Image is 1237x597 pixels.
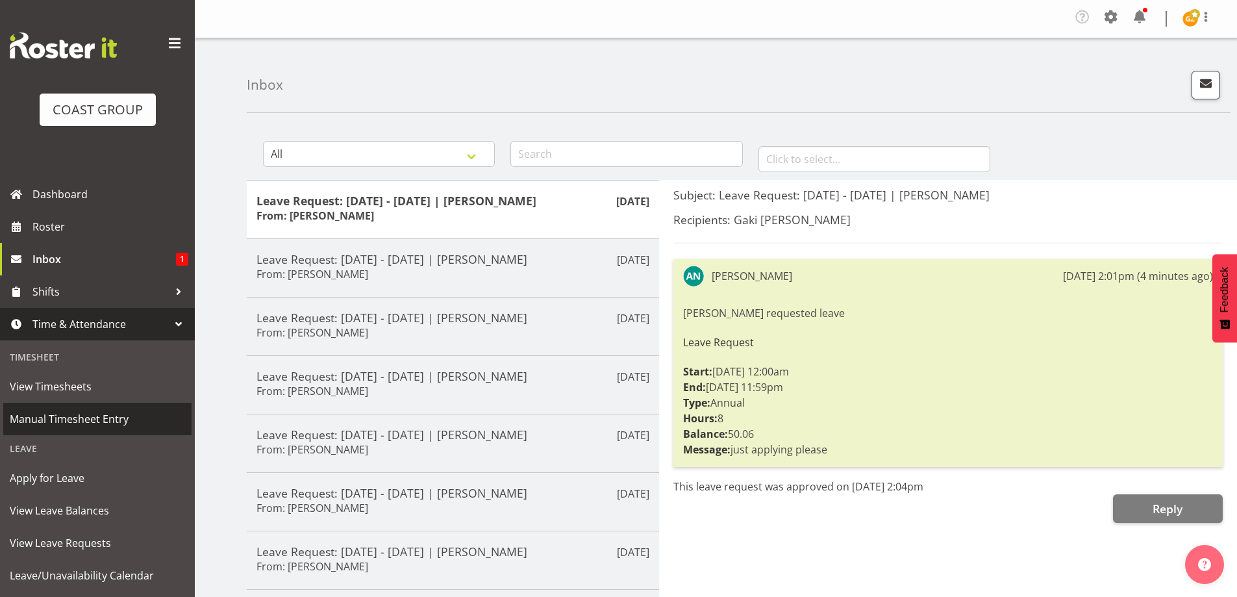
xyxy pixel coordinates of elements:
[10,377,185,396] span: View Timesheets
[3,559,192,592] a: Leave/Unavailability Calendar
[10,409,185,429] span: Manual Timesheet Entry
[510,141,742,167] input: Search
[256,311,649,325] h5: Leave Request: [DATE] - [DATE] | [PERSON_NAME]
[758,146,990,172] input: Click to select...
[256,544,649,559] h5: Leave Request: [DATE] - [DATE] | [PERSON_NAME]
[32,184,188,204] span: Dashboard
[256,369,649,383] h5: Leave Request: [DATE] - [DATE] | [PERSON_NAME]
[256,194,649,208] h5: Leave Request: [DATE] - [DATE] | [PERSON_NAME]
[673,188,1223,202] h5: Subject: Leave Request: [DATE] - [DATE] | [PERSON_NAME]
[1198,558,1211,571] img: help-xxl-2.png
[10,566,185,585] span: Leave/Unavailability Calendar
[256,385,368,398] h6: From: [PERSON_NAME]
[673,212,1223,227] h5: Recipients: Gaki [PERSON_NAME]
[10,533,185,553] span: View Leave Requests
[256,502,368,514] h6: From: [PERSON_NAME]
[616,194,649,209] p: [DATE]
[617,486,649,502] p: [DATE]
[683,266,704,286] img: andreana-norris9931.jpg
[256,326,368,339] h6: From: [PERSON_NAME]
[673,479,923,494] span: This leave request was approved on [DATE] 2:04pm
[683,442,731,457] strong: Message:
[683,380,706,394] strong: End:
[683,427,728,441] strong: Balance:
[3,370,192,403] a: View Timesheets
[683,411,718,426] strong: Hours:
[256,443,368,456] h6: From: [PERSON_NAME]
[683,396,710,410] strong: Type:
[712,268,792,284] div: [PERSON_NAME]
[617,544,649,560] p: [DATE]
[256,209,374,222] h6: From: [PERSON_NAME]
[3,435,192,462] div: Leave
[256,268,368,281] h6: From: [PERSON_NAME]
[1182,11,1198,27] img: gaki-ziogas9930.jpg
[53,100,143,120] div: COAST GROUP
[3,527,192,559] a: View Leave Requests
[3,403,192,435] a: Manual Timesheet Entry
[3,462,192,494] a: Apply for Leave
[1219,267,1231,312] span: Feedback
[1063,268,1213,284] div: [DATE] 2:01pm (4 minutes ago)
[617,427,649,443] p: [DATE]
[1153,501,1182,516] span: Reply
[617,311,649,326] p: [DATE]
[683,302,1213,461] div: [PERSON_NAME] requested leave [DATE] 12:00am [DATE] 11:59pm Annual 8 50.06 just applying please
[683,337,1213,348] h6: Leave Request
[617,252,649,268] p: [DATE]
[256,486,649,500] h5: Leave Request: [DATE] - [DATE] | [PERSON_NAME]
[32,249,176,269] span: Inbox
[32,314,169,334] span: Time & Attendance
[3,344,192,370] div: Timesheet
[10,468,185,488] span: Apply for Leave
[10,501,185,520] span: View Leave Balances
[10,32,117,58] img: Rosterit website logo
[683,364,712,379] strong: Start:
[247,77,283,92] h4: Inbox
[617,369,649,385] p: [DATE]
[3,494,192,527] a: View Leave Balances
[32,217,188,236] span: Roster
[256,252,649,266] h5: Leave Request: [DATE] - [DATE] | [PERSON_NAME]
[32,282,169,301] span: Shifts
[256,427,649,442] h5: Leave Request: [DATE] - [DATE] | [PERSON_NAME]
[176,253,188,266] span: 1
[256,560,368,573] h6: From: [PERSON_NAME]
[1113,494,1223,523] button: Reply
[1212,254,1237,342] button: Feedback - Show survey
